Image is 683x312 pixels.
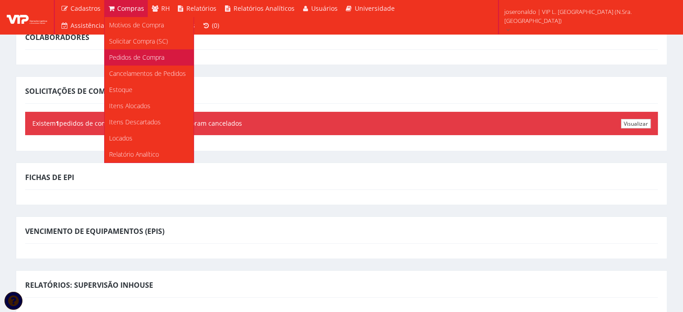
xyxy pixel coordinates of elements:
[198,17,223,34] a: (0)
[105,33,194,49] a: Solicitar Compra (SC)
[109,118,161,126] span: Itens Descartados
[105,114,194,130] a: Itens Descartados
[117,4,144,13] span: Compras
[109,101,150,110] span: Itens Alocados
[105,66,194,82] a: Cancelamentos de Pedidos
[105,98,194,114] a: Itens Alocados
[504,7,671,25] span: joseronaldo | VIP L. [GEOGRAPHIC_DATA] (N.Sra. [GEOGRAPHIC_DATA])
[109,37,168,45] span: Solicitar Compra (SC)
[57,17,132,34] a: Assistência Técnica
[25,226,164,236] span: Vencimento de Equipamentos (EPIs)
[186,4,216,13] span: Relatórios
[355,4,395,13] span: Universidade
[212,21,219,30] span: (0)
[109,69,186,78] span: Cancelamentos de Pedidos
[105,130,194,146] a: Locados
[109,134,132,142] span: Locados
[7,10,47,24] img: logo
[621,119,651,128] a: Visualizar
[109,85,132,94] span: Estoque
[56,119,59,127] b: 1
[109,150,159,158] span: Relatório Analítico
[25,280,153,290] span: Relatórios: Supervisão InHouse
[25,112,658,135] div: Existem pedidos de compra que você solicitou que foram cancelados
[105,146,194,163] a: Relatório Analítico
[109,53,164,62] span: Pedidos de Compra
[105,49,194,66] a: Pedidos de Compra
[311,4,338,13] span: Usuários
[25,86,120,96] span: Solicitações de Compra
[105,17,194,33] a: Motivos de Compra
[25,172,74,182] span: Fichas de EPI
[25,32,89,42] span: Colaboradores
[161,4,170,13] span: RH
[109,21,164,29] span: Motivos de Compra
[71,4,101,13] span: Cadastros
[234,4,295,13] span: Relatórios Analíticos
[71,21,129,30] span: Assistência Técnica
[105,82,194,98] a: Estoque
